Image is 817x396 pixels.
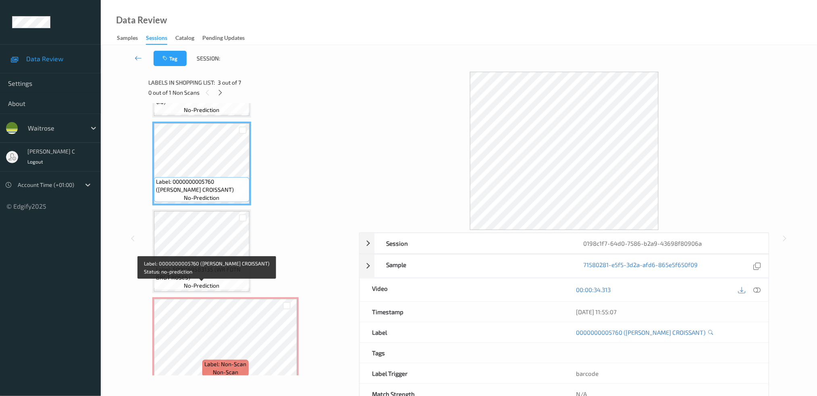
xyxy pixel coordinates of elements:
[360,322,564,342] div: Label
[175,34,194,44] div: Catalog
[213,368,238,376] span: non-scan
[564,363,769,384] div: barcode
[156,265,247,282] span: Label: 5000169583135 (WR FDTN BRGT ROSES)
[197,54,220,62] span: Session:
[360,278,564,301] div: Video
[360,254,769,278] div: Sample71580281-e5f5-3d2a-afd6-865e5f650f09
[148,79,215,87] span: Labels in shopping list:
[584,261,698,272] a: 71580281-e5f5-3d2a-afd6-865e5f650f09
[360,233,769,254] div: Session0198c1f7-64d0-7586-b2a9-43698f80906a
[117,34,138,44] div: Samples
[202,33,253,44] a: Pending Updates
[148,87,353,97] div: 0 out of 1 Non Scans
[360,302,564,322] div: Timestamp
[156,178,247,194] span: Label: 0000000005760 ([PERSON_NAME] CROISSANT)
[154,51,187,66] button: Tag
[576,328,706,336] a: 0000000005760 ([PERSON_NAME] CROISSANT)
[360,343,564,363] div: Tags
[184,106,220,114] span: no-prediction
[175,33,202,44] a: Catalog
[374,255,572,278] div: Sample
[218,79,241,87] span: 3 out of 7
[576,308,757,316] div: [DATE] 11:55:07
[374,233,572,253] div: Session
[116,16,167,24] div: Data Review
[117,33,146,44] a: Samples
[572,233,769,253] div: 0198c1f7-64d0-7586-b2a9-43698f80906a
[146,33,175,45] a: Sessions
[184,194,220,202] span: no-prediction
[360,363,564,384] div: Label Trigger
[202,34,245,44] div: Pending Updates
[576,286,611,294] a: 00:00:34.313
[146,34,167,45] div: Sessions
[205,360,247,368] span: Label: Non-Scan
[184,282,220,290] span: no-prediction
